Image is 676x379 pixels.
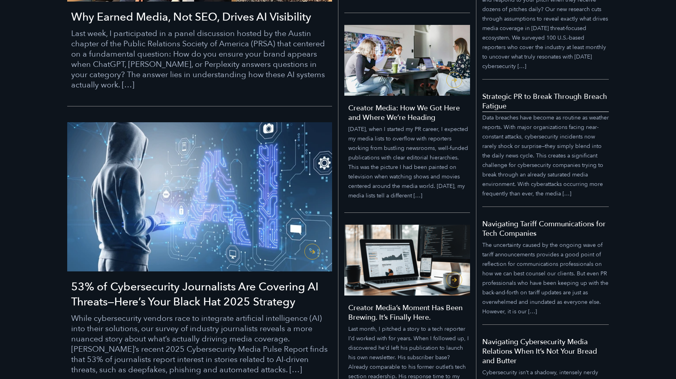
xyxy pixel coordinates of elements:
h3: Why Earned Media, Not SEO, Drives AI Visibility [71,9,332,25]
img: Creator Media’s Moment Has Been Brewing. It’s Finally Here. [344,225,470,296]
h5: Navigating Cybersecurity Media Relations When It’s Not Your Bread and Butter [482,337,609,366]
img: 53% of Cybersecurity Journalists Are Covering AI Threats—Here’s Your Black Hat 2025 Strategy [67,122,332,271]
p: Last week, I participated in a panel discussion hosted by the Austin chapter of the Public Relati... [71,28,332,90]
h5: Strategic PR to Break Through Breach Fatigue [482,92,609,111]
img: Creator Media: How We Got Here and Where We’re Heading [344,25,470,96]
p: While cybersecurity vendors race to integrate artificial intelligence (AI) into their solutions, ... [71,313,332,375]
h4: Creator Media’s Moment Has Been Brewing. It’s Finally Here. [348,303,470,322]
p: [DATE], when I started my PR career, I expected my media lists to overflow with reporters working... [348,125,470,201]
p: The uncertainty caused by the ongoing wave of tariff announcements provides a good point of refle... [482,241,609,316]
h5: Navigating Tariff Communications for Tech Companies [482,220,609,239]
h3: 53% of Cybersecurity Journalists Are Covering AI Threats—Here’s Your Black Hat 2025 Strategy [71,279,332,309]
a: Strategic PR to Break Through Breach Fatigue [482,80,609,207]
a: Navigating Tariff Communications for Tech Companies [482,207,609,325]
p: Data breaches have become as routine as weather reports. With major organizations facing near-con... [482,113,609,199]
h4: Creator Media: How We Got Here and Where We’re Heading [348,104,470,123]
a: Creator Media: How We Got Here and Where We’re Heading [344,13,470,213]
